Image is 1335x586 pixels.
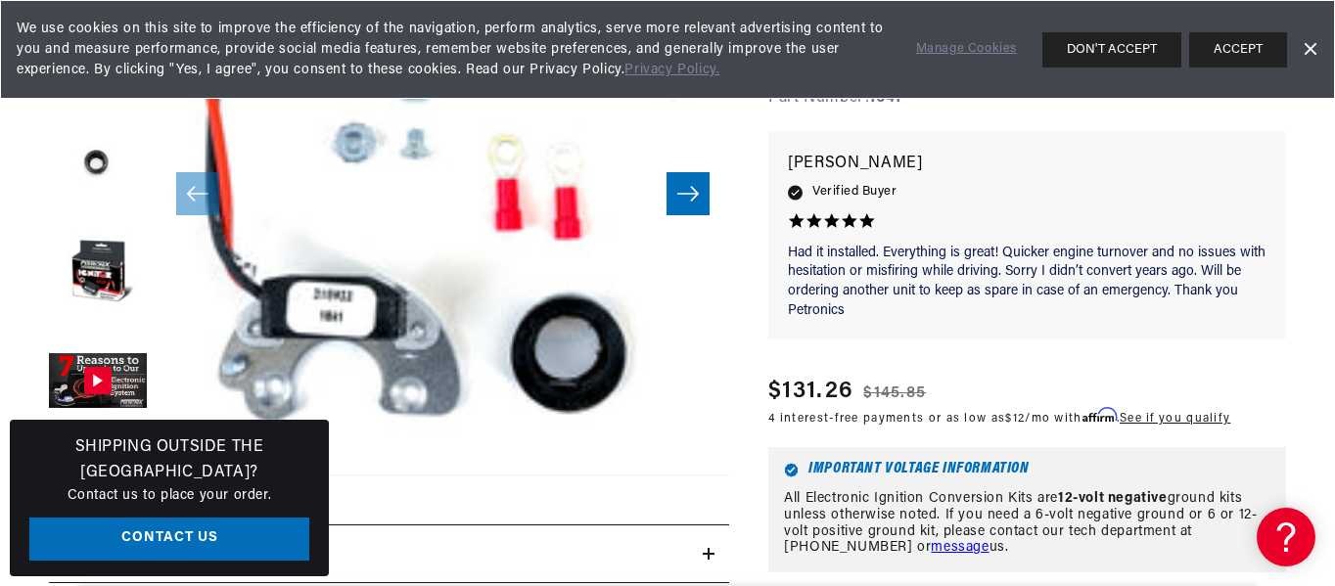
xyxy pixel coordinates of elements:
[29,485,309,507] p: Contact us to place your order.
[788,151,1266,178] p: [PERSON_NAME]
[49,118,147,216] button: Load image 3 in gallery view
[1189,32,1287,68] button: ACCEPT
[1082,408,1117,423] span: Affirm
[863,382,926,405] s: $145.85
[1005,413,1025,425] span: $12
[931,541,989,556] a: message
[49,226,147,324] button: Load image 4 in gallery view
[768,87,1286,113] div: Part Number:
[29,435,309,485] h3: Shipping Outside the [GEOGRAPHIC_DATA]?
[667,172,710,215] button: Slide right
[869,91,900,107] strong: 1641
[812,182,897,203] span: Verified Buyer
[1295,35,1324,65] a: Dismiss Banner
[916,39,1017,60] a: Manage Cookies
[1042,32,1181,68] button: DON'T ACCEPT
[788,244,1266,320] p: Had it installed. Everything is great! Quicker engine turnover and no issues with hesitation or m...
[29,518,309,562] a: Contact Us
[784,463,1270,477] h6: Important Voltage Information
[768,374,853,409] span: $131.26
[624,63,719,77] a: Privacy Policy.
[49,525,729,582] summary: Features & Benefits
[17,19,889,80] span: We use cookies on this site to improve the efficiency of the navigation, perform analytics, serve...
[1120,413,1230,425] a: See if you qualify - Learn more about Affirm Financing (opens in modal)
[1058,491,1168,506] strong: 12-volt negative
[784,491,1270,557] p: All Electronic Ignition Conversion Kits are ground kits unless otherwise noted. If you need a 6-v...
[768,409,1230,428] p: 4 interest-free payments or as low as /mo with .
[176,172,219,215] button: Slide left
